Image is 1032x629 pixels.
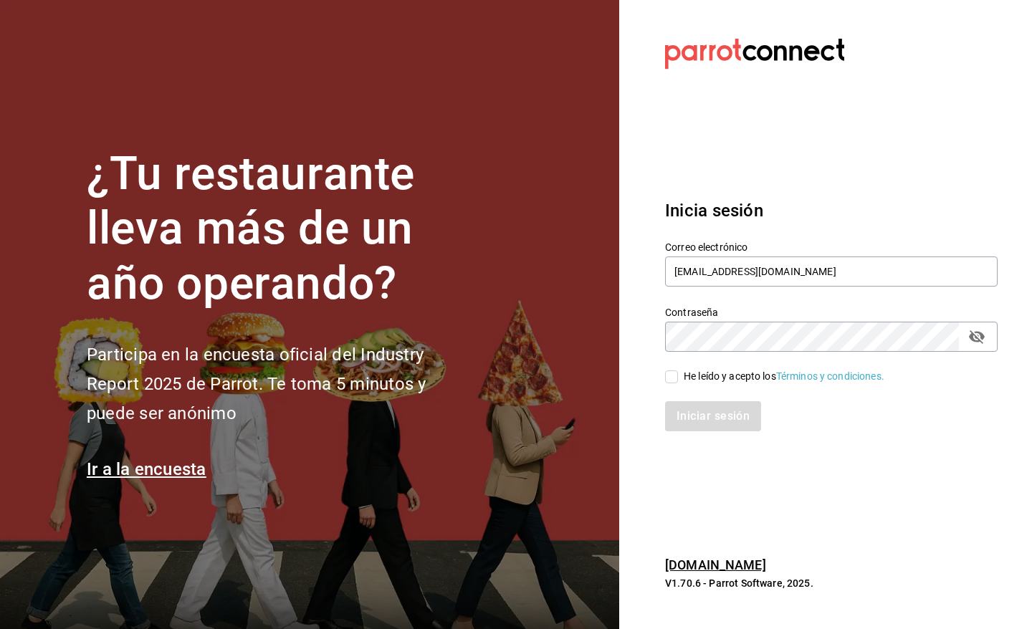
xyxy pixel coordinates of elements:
[87,340,474,428] h2: Participa en la encuesta oficial del Industry Report 2025 de Parrot. Te toma 5 minutos y puede se...
[665,576,998,590] p: V1.70.6 - Parrot Software, 2025.
[665,307,998,317] label: Contraseña
[665,256,998,287] input: Ingresa tu correo electrónico
[776,370,884,382] a: Términos y condiciones.
[665,198,998,224] h3: Inicia sesión
[665,241,998,251] label: Correo electrónico
[965,325,989,349] button: passwordField
[684,369,884,384] div: He leído y acepto los
[87,459,206,479] a: Ir a la encuesta
[87,147,474,312] h1: ¿Tu restaurante lleva más de un año operando?
[665,557,766,572] a: [DOMAIN_NAME]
